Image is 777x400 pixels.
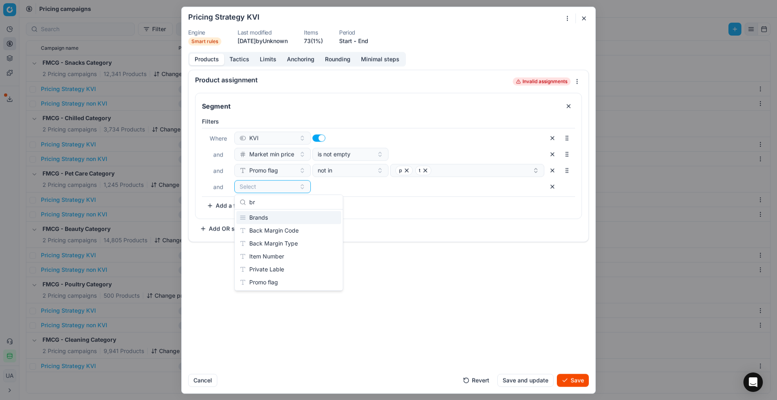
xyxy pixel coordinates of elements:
[358,37,368,45] button: End
[557,374,589,387] button: Save
[390,164,544,177] button: pt
[339,30,368,35] dt: Period
[188,30,221,35] dt: Engine
[236,237,341,250] div: Back Margin Type
[238,37,288,44] span: [DATE] by Unknown
[188,374,217,387] button: Cancel
[249,150,294,158] span: Market min price
[213,151,223,158] span: and
[236,250,341,263] div: Item Number
[497,374,554,387] button: Save and update
[236,276,341,289] div: Promo flag
[318,166,332,174] span: not in
[188,37,221,45] span: Smart rules
[255,53,282,65] button: Limits
[224,53,255,65] button: Tactics
[235,210,343,290] div: Suggestions
[249,134,259,142] span: KVI
[202,117,575,125] label: Filters
[189,53,224,65] button: Products
[213,183,223,190] span: and
[240,182,256,190] span: Select
[354,37,357,45] span: -
[419,167,420,174] span: t
[320,53,356,65] button: Rounding
[238,30,288,35] dt: Last modified
[356,53,405,65] button: Minimal steps
[200,99,559,112] input: Segment
[210,135,227,142] span: Where
[282,53,320,65] button: Anchoring
[236,224,341,237] div: Back Margin Code
[458,374,494,387] button: Revert
[513,77,571,85] span: Invalid assignments
[236,211,341,224] div: Brands
[339,37,352,45] button: Start
[249,166,278,174] span: Promo flag
[399,167,402,174] span: p
[195,76,511,83] div: Product assignment
[213,167,223,174] span: and
[202,199,251,212] button: Add a filter
[236,263,341,276] div: Private Lable
[304,37,323,45] a: 73(1%)
[188,13,259,21] h2: Pricing Strategy KVI
[318,150,350,158] span: is not empty
[304,30,323,35] dt: Items
[249,194,338,210] input: Search options...
[195,222,260,235] button: Add OR segment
